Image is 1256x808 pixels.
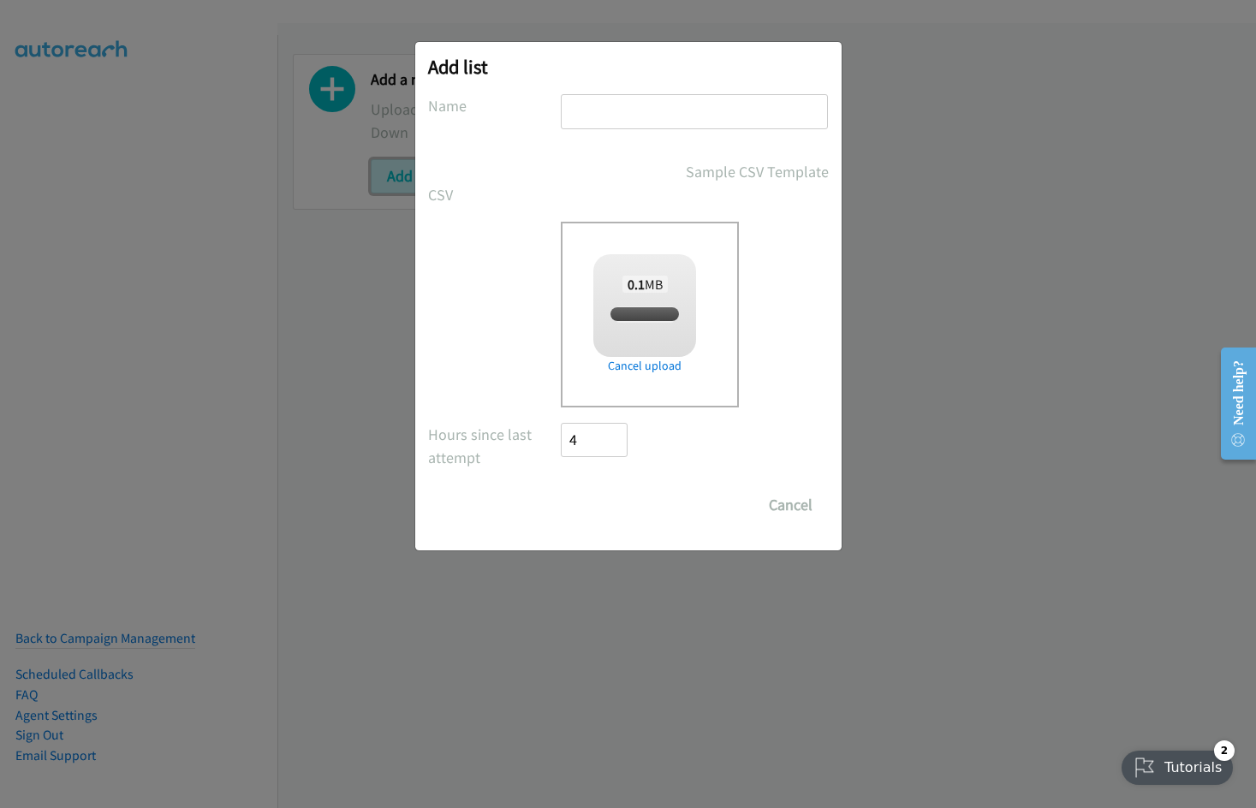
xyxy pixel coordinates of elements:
strong: 0.1 [628,276,645,293]
a: Sample CSV Template [686,160,829,183]
button: Cancel [753,488,829,522]
label: Name [428,94,562,117]
label: Hours since last attempt [428,423,562,469]
span: split_1.csv [616,306,674,323]
label: CSV [428,183,562,206]
iframe: Resource Center [1206,336,1256,472]
span: MB [622,276,669,293]
iframe: Checklist [1111,734,1243,795]
a: Cancel upload [593,357,696,375]
h2: Add list [428,55,829,79]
